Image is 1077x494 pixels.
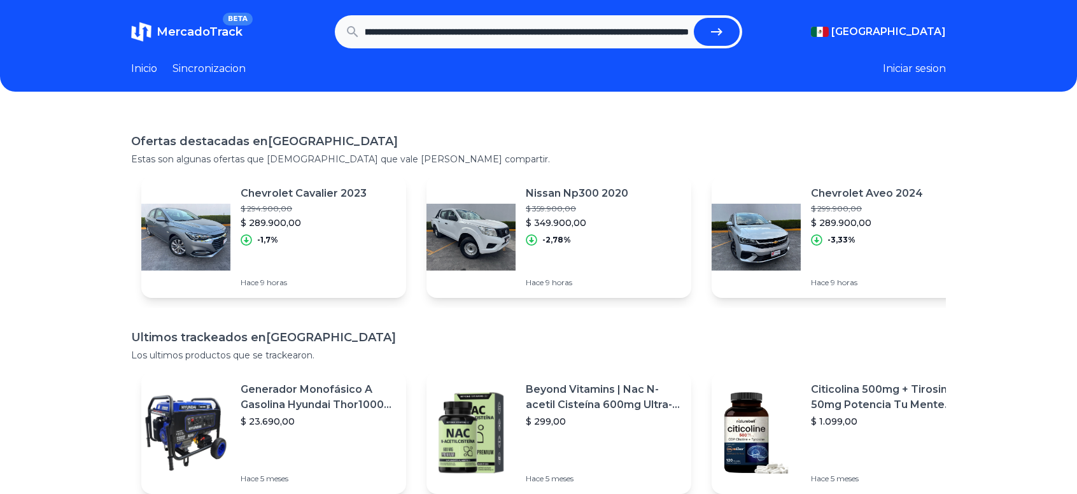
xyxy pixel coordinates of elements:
[526,382,681,413] p: Beyond Vitamins | Nac N-acetil Cisteína 600mg Ultra-premium Con Inulina De Agave (prebiótico Natu...
[131,349,946,362] p: Los ultimos productos que se trackearon.
[131,22,243,42] a: MercadoTrackBETA
[131,153,946,166] p: Estas son algunas ofertas que [DEMOGRAPHIC_DATA] que vale [PERSON_NAME] compartir.
[141,192,230,281] img: Featured image
[526,278,628,288] p: Hace 9 horas
[811,474,966,484] p: Hace 5 meses
[241,415,396,428] p: $ 23.690,00
[526,474,681,484] p: Hace 5 meses
[712,192,801,281] img: Featured image
[811,216,923,229] p: $ 289.900,00
[241,382,396,413] p: Generador Monofásico A Gasolina Hyundai Thor10000 P 11.5 Kw
[526,204,628,214] p: $ 359.900,00
[141,176,406,298] a: Featured imageChevrolet Cavalier 2023$ 294.900,00$ 289.900,00-1,7%Hace 9 horas
[223,13,253,25] span: BETA
[712,176,976,298] a: Featured imageChevrolet Aveo 2024$ 299.900,00$ 289.900,00-3,33%Hace 9 horas
[131,328,946,346] h1: Ultimos trackeados en [GEOGRAPHIC_DATA]
[241,278,367,288] p: Hace 9 horas
[426,388,516,477] img: Featured image
[157,25,243,39] span: MercadoTrack
[811,382,966,413] p: Citicolina 500mg + Tirosina 50mg Potencia Tu Mente (120caps) Sabor Sin Sabor
[241,216,367,229] p: $ 289.900,00
[426,176,691,298] a: Featured imageNissan Np300 2020$ 359.900,00$ 349.900,00-2,78%Hace 9 horas
[426,372,691,494] a: Featured imageBeyond Vitamins | Nac N-acetil Cisteína 600mg Ultra-premium Con Inulina De Agave (p...
[257,235,278,245] p: -1,7%
[141,372,406,494] a: Featured imageGenerador Monofásico A Gasolina Hyundai Thor10000 P 11.5 Kw$ 23.690,00Hace 5 meses
[141,388,230,477] img: Featured image
[811,24,946,39] button: [GEOGRAPHIC_DATA]
[526,216,628,229] p: $ 349.900,00
[883,61,946,76] button: Iniciar sesion
[131,61,157,76] a: Inicio
[241,186,367,201] p: Chevrolet Cavalier 2023
[131,132,946,150] h1: Ofertas destacadas en [GEOGRAPHIC_DATA]
[426,192,516,281] img: Featured image
[526,186,628,201] p: Nissan Np300 2020
[172,61,246,76] a: Sincronizacion
[811,27,829,37] img: Mexico
[131,22,151,42] img: MercadoTrack
[831,24,946,39] span: [GEOGRAPHIC_DATA]
[811,204,923,214] p: $ 299.900,00
[811,415,966,428] p: $ 1.099,00
[811,278,923,288] p: Hace 9 horas
[241,204,367,214] p: $ 294.900,00
[526,415,681,428] p: $ 299,00
[542,235,571,245] p: -2,78%
[712,388,801,477] img: Featured image
[811,186,923,201] p: Chevrolet Aveo 2024
[827,235,855,245] p: -3,33%
[712,372,976,494] a: Featured imageCiticolina 500mg + Tirosina 50mg Potencia Tu Mente (120caps) Sabor Sin Sabor$ 1.099...
[241,474,396,484] p: Hace 5 meses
